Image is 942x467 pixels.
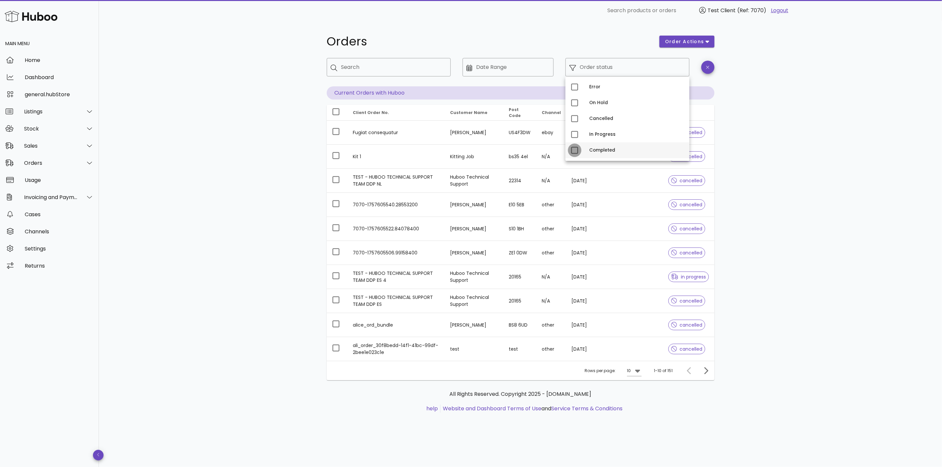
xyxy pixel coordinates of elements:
[445,313,504,337] td: [PERSON_NAME]
[504,289,537,313] td: 20165
[536,193,566,217] td: other
[25,91,94,98] div: general.hubStore
[700,365,712,377] button: Next page
[504,265,537,289] td: 20165
[589,116,684,121] div: Cancelled
[536,145,566,169] td: N/A
[443,405,541,412] a: Website and Dashboard Terms of Use
[536,169,566,193] td: N/A
[24,108,78,115] div: Listings
[24,126,78,132] div: Stock
[536,313,566,337] td: other
[536,121,566,145] td: ebay
[665,38,704,45] span: order actions
[504,193,537,217] td: E10 5EB
[353,110,389,115] span: Client Order No.
[327,36,652,47] h1: Orders
[504,241,537,265] td: ZE1 0DW
[536,337,566,361] td: other
[504,145,537,169] td: bs35 4el
[504,337,537,361] td: test
[25,57,94,63] div: Home
[504,121,537,145] td: US4F3DW
[25,263,94,269] div: Returns
[589,84,684,90] div: Error
[348,217,445,241] td: 7070-1757605522.84078400
[536,289,566,313] td: N/A
[536,241,566,265] td: other
[504,169,537,193] td: 22314
[348,193,445,217] td: 7070-1757605540.28553200
[671,226,703,231] span: cancelled
[566,169,600,193] td: [DATE]
[5,9,57,23] img: Huboo Logo
[348,105,445,121] th: Client Order No.
[25,246,94,252] div: Settings
[348,121,445,145] td: Fugiat consequatur
[445,265,504,289] td: Huboo Technical Support
[536,217,566,241] td: other
[504,313,537,337] td: BS8 6UD
[445,145,504,169] td: Kitting Job
[348,169,445,193] td: TEST - HUBOO TECHNICAL SUPPORT TEAM DDP NL
[671,299,703,303] span: cancelled
[627,368,631,374] div: 10
[348,145,445,169] td: Kit 1
[566,265,600,289] td: [DATE]
[659,36,714,47] button: order actions
[671,347,703,351] span: cancelled
[771,7,788,15] a: Logout
[445,337,504,361] td: test
[348,289,445,313] td: TEST - HUBOO TECHNICAL SUPPORT TEAM DDP ES
[589,100,684,105] div: On Hold
[504,105,537,121] th: Post Code
[671,202,703,207] span: cancelled
[327,86,714,100] p: Current Orders with Huboo
[25,211,94,218] div: Cases
[589,132,684,137] div: In Progress
[671,323,703,327] span: cancelled
[627,365,642,376] div: 10Rows per page:
[671,250,703,255] span: cancelled
[566,337,600,361] td: [DATE]
[542,110,561,115] span: Channel
[737,7,766,14] span: (Ref: 7070)
[348,337,445,361] td: ali_order_30f8bedd-14f1-41bc-99df-2bee1e023c1e
[566,193,600,217] td: [DATE]
[348,241,445,265] td: 7070-1757605506.99158400
[445,289,504,313] td: Huboo Technical Support
[25,228,94,235] div: Channels
[654,368,673,374] div: 1-10 of 151
[24,143,78,149] div: Sales
[348,265,445,289] td: TEST - HUBOO TECHNICAL SUPPORT TEAM DDP ES 4
[25,177,94,183] div: Usage
[504,217,537,241] td: S10 1BH
[445,193,504,217] td: [PERSON_NAME]
[445,121,504,145] td: [PERSON_NAME]
[536,265,566,289] td: N/A
[445,217,504,241] td: [PERSON_NAME]
[445,241,504,265] td: [PERSON_NAME]
[671,178,703,183] span: cancelled
[566,289,600,313] td: [DATE]
[708,7,736,14] span: Test Client
[24,160,78,166] div: Orders
[441,405,623,413] li: and
[585,361,642,380] div: Rows per page:
[25,74,94,80] div: Dashboard
[509,107,521,118] span: Post Code
[348,313,445,337] td: alice_ord_bundle
[566,241,600,265] td: [DATE]
[445,169,504,193] td: Huboo Technical Support
[426,405,438,412] a: help
[445,105,504,121] th: Customer Name
[671,275,706,279] span: in progress
[589,148,684,153] div: Completed
[551,405,623,412] a: Service Terms & Conditions
[566,313,600,337] td: [DATE]
[566,217,600,241] td: [DATE]
[24,194,78,200] div: Invoicing and Payments
[536,105,566,121] th: Channel
[450,110,488,115] span: Customer Name
[332,390,709,398] p: All Rights Reserved. Copyright 2025 - [DOMAIN_NAME]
